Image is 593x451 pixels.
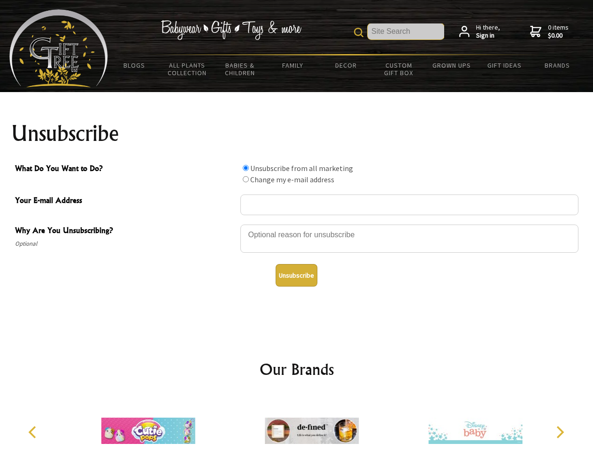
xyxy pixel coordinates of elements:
a: Decor [319,55,372,75]
a: Hi there,Sign in [459,23,500,40]
strong: Sign in [476,31,500,40]
a: Babies & Children [214,55,267,83]
a: BLOGS [108,55,161,75]
strong: $0.00 [548,31,569,40]
input: Site Search [368,23,444,39]
input: Your E-mail Address [240,194,578,215]
a: Brands [531,55,584,75]
a: Grown Ups [425,55,478,75]
a: Gift Ideas [478,55,531,75]
a: 0 items$0.00 [530,23,569,40]
label: Unsubscribe from all marketing [250,163,353,173]
span: What Do You Want to Do? [15,163,236,176]
input: What Do You Want to Do? [243,165,249,171]
img: Babywear - Gifts - Toys & more [161,20,301,40]
img: product search [354,28,363,37]
h1: Unsubscribe [11,122,582,145]
img: Babyware - Gifts - Toys and more... [9,9,108,87]
button: Unsubscribe [276,264,317,287]
span: Hi there, [476,23,500,40]
label: Change my e-mail address [250,175,334,184]
span: Your E-mail Address [15,194,236,208]
h2: Our Brands [19,358,575,381]
span: Optional [15,238,236,249]
button: Previous [23,422,44,443]
button: Next [549,422,570,443]
input: What Do You Want to Do? [243,176,249,182]
span: 0 items [548,23,569,40]
a: Family [267,55,320,75]
a: All Plants Collection [161,55,214,83]
textarea: Why Are You Unsubscribing? [240,225,578,253]
span: Why Are You Unsubscribing? [15,225,236,238]
a: Custom Gift Box [372,55,425,83]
